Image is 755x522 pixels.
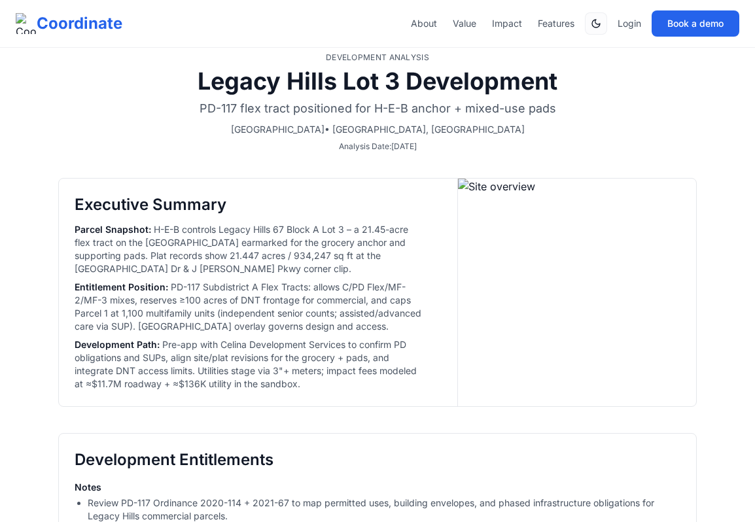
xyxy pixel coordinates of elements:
a: Value [453,17,476,30]
a: Login [618,17,641,30]
span: H-E-B controls Legacy Hills 67 Block A Lot 3 – a 21.45-acre flex tract on the [GEOGRAPHIC_DATA] e... [75,224,408,274]
span: PD-117 Subdistrict A Flex Tracts: allows C/PD Flex/MF-2/MF-3 mixes, reserves ≥100 acres of DNT fr... [75,281,421,332]
span: Entitlement Position : [75,281,168,292]
p: PD-117 flex tract positioned for H-E-B anchor + mixed-use pads [58,99,697,118]
h3: Notes [75,481,680,494]
a: About [411,17,437,30]
span: Pre-app with Celina Development Services to confirm PD obligations and SUPs, align site/plat revi... [75,339,417,389]
a: Coordinate [16,13,122,34]
h1: Legacy Hills Lot 3 Development [58,68,697,94]
span: Parcel Snapshot : [75,224,151,235]
img: Coordinate [16,13,37,34]
a: Features [538,17,574,30]
p: Analysis Date: [DATE] [58,141,697,152]
img: Site overview [458,179,696,406]
p: Development Analysis [58,52,697,63]
p: [GEOGRAPHIC_DATA] • [GEOGRAPHIC_DATA], [GEOGRAPHIC_DATA] [58,123,697,136]
h2: Executive Summary [75,194,426,215]
button: Book a demo [652,10,739,37]
h2: Development Entitlements [75,449,680,470]
button: Switch to dark mode [585,12,607,35]
span: Coordinate [37,13,122,34]
span: Development Path : [75,339,160,350]
a: Impact [492,17,522,30]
